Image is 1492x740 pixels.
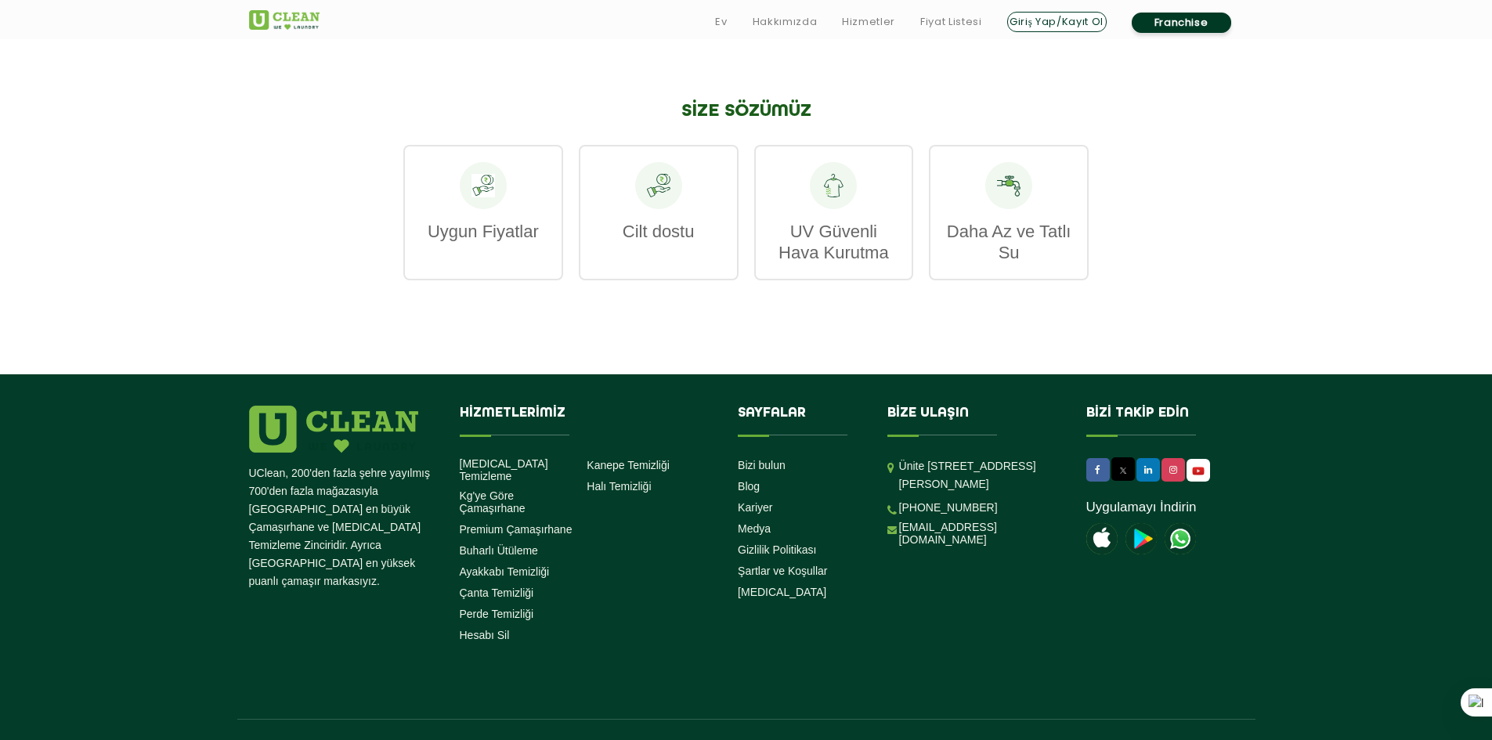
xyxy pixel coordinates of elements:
a: Blog [738,480,760,493]
font: Sayfalar [738,406,806,421]
a: Franchise [1132,13,1231,33]
font: [EMAIL_ADDRESS][DOMAIN_NAME] [899,521,997,546]
a: Hizmetler [842,13,895,31]
a: Gizlilik Politikası [738,543,816,556]
a: Şartlar ve Koşullar [738,565,827,577]
a: Medya [738,522,771,535]
font: Giriş Yap/Kayıt Ol [1010,14,1104,29]
font: Bize Ulaşın [887,406,969,421]
a: Ev [715,13,727,31]
a: Premium Çamaşırhane [460,523,573,536]
font: [MEDICAL_DATA] Temizleme [460,457,548,482]
a: [MEDICAL_DATA] Temizleme [460,457,576,482]
font: Ünite [STREET_ADDRESS][PERSON_NAME] [899,460,1036,490]
font: UV Güvenli Hava Kurutma [779,222,889,262]
img: UClean Çamaşırhane ve Kuru Temizleme [1165,523,1196,554]
a: Kariyer [738,501,772,514]
font: Uygun Fiyatlar [428,222,539,241]
a: Kg'ye Göre Çamaşırhane [460,489,576,514]
font: Hizmetler [842,14,895,29]
a: Halı Temizliği [587,480,651,493]
a: Bizi bulun [738,459,786,471]
font: Daha Az ve Tatlı Su [947,222,1071,262]
a: Buharlı Ütüleme [460,544,538,557]
img: logo.png [249,406,418,453]
img: UClean Çamaşırhane ve Kuru Temizleme [1188,463,1208,479]
font: Hizmetlerimiz [460,406,565,421]
font: Franchise [1154,15,1208,30]
img: playstoreicon.png [1125,523,1157,554]
font: Fiyat Listesi [920,14,981,29]
a: Çanta Temizliği [460,587,534,599]
font: Cilt dostu [623,222,695,241]
font: Bizi takip edin [1086,406,1189,421]
a: Perde Temizliği [460,608,534,620]
img: apple-icon.png [1086,523,1118,554]
font: UClean, 200'den fazla şehre yayılmış 700'den fazla mağazasıyla [GEOGRAPHIC_DATA] en büyük Çamaşır... [249,467,430,587]
a: Hesabı Sil [460,629,510,641]
font: Ev [715,14,727,29]
a: Kanepe Temizliği [587,459,670,471]
a: Hakkımızda [753,13,818,31]
a: Ayakkabı Temizliği [460,565,550,578]
font: Kg'ye Göre Çamaşırhane [460,489,526,514]
img: UClean Çamaşırhane ve Kuru Temizleme [249,10,320,30]
a: Uygulamayı İndirin [1086,500,1197,515]
a: Fiyat Listesi [920,13,981,31]
a: [MEDICAL_DATA] [738,586,826,598]
a: Giriş Yap/Kayıt Ol [1007,12,1107,32]
a: [EMAIL_ADDRESS][DOMAIN_NAME] [899,521,1063,546]
font: SİZE SÖZÜMÜZ [681,102,811,121]
a: [PHONE_NUMBER] [899,501,998,514]
font: Hakkımızda [753,14,818,29]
